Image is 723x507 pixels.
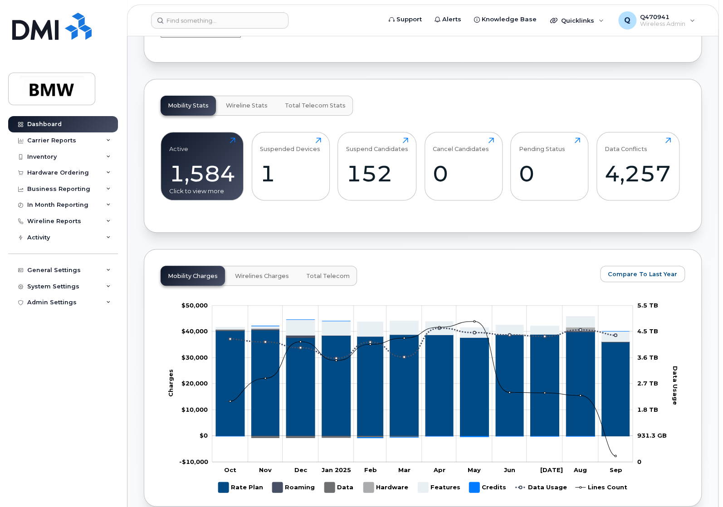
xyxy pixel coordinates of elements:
[468,10,543,29] a: Knowledge Base
[218,478,263,496] g: Rate Plan
[418,478,460,496] g: Features
[540,466,562,473] tspan: [DATE]
[259,466,271,473] tspan: Nov
[306,273,350,280] span: Total Telecom
[640,13,685,20] span: Q470941
[215,330,629,436] g: Rate Plan
[605,137,647,152] div: Data Conflicts
[442,15,461,24] span: Alerts
[272,478,315,496] g: Roaming
[321,466,351,473] tspan: Jan 2025
[179,458,208,465] g: $0
[544,11,610,29] div: Quicklinks
[364,466,377,473] tspan: Feb
[215,316,629,341] g: Features
[608,270,677,278] span: Compare To Last Year
[482,15,537,24] span: Knowledge Base
[428,10,468,29] a: Alerts
[515,478,567,496] g: Data Usage
[260,137,321,195] a: Suspended Devices1
[398,466,410,473] tspan: Mar
[396,15,422,24] span: Support
[433,160,494,187] div: 0
[226,102,268,109] span: Wireline Stats
[218,478,627,496] g: Legend
[181,380,208,387] tspan: $20,000
[637,353,658,361] tspan: 3.6 TB
[684,468,716,500] iframe: Messenger Launcher
[519,160,580,187] div: 0
[181,327,208,335] tspan: $40,000
[671,366,679,405] tspan: Data Usage
[433,137,489,152] div: Cancel Candidates
[294,466,308,473] tspan: Dec
[169,137,188,152] div: Active
[433,137,494,195] a: Cancel Candidates0
[467,466,480,473] tspan: May
[200,432,208,439] tspan: $0
[363,478,409,496] g: Hardware
[637,380,658,387] tspan: 2.7 TB
[575,478,627,496] g: Lines Count
[324,478,354,496] g: Data
[166,369,174,397] tspan: Charges
[519,137,580,195] a: Pending Status0
[433,466,445,473] tspan: Apr
[637,432,667,439] tspan: 931.3 GB
[181,327,208,335] g: $0
[519,137,565,152] div: Pending Status
[181,405,208,413] g: $0
[624,15,630,26] span: Q
[573,466,587,473] tspan: Aug
[637,458,641,465] tspan: 0
[612,11,701,29] div: Q470941
[181,353,208,361] tspan: $30,000
[561,17,594,24] span: Quicklinks
[346,137,408,195] a: Suspend Candidates152
[169,137,235,195] a: Active1,584Click to view more
[605,160,671,187] div: 4,257
[503,466,515,473] tspan: Jun
[181,380,208,387] g: $0
[235,273,289,280] span: Wirelines Charges
[640,20,685,28] span: Wireless Admin
[181,301,208,308] g: $0
[181,301,208,308] tspan: $50,000
[637,301,658,308] tspan: 5.5 TB
[610,466,622,473] tspan: Sep
[260,160,321,187] div: 1
[260,137,320,152] div: Suspended Devices
[169,160,235,187] div: 1,584
[346,160,408,187] div: 152
[469,478,506,496] g: Credits
[224,466,236,473] tspan: Oct
[179,458,208,465] tspan: -$10,000
[346,137,408,152] div: Suspend Candidates
[637,405,658,413] tspan: 1.8 TB
[151,12,288,29] input: Find something...
[637,327,658,335] tspan: 4.5 TB
[169,187,235,195] div: Click to view more
[605,137,671,195] a: Data Conflicts4,257
[215,329,629,342] g: Roaming
[382,10,428,29] a: Support
[285,102,346,109] span: Total Telecom Stats
[600,266,685,282] button: Compare To Last Year
[181,405,208,413] tspan: $10,000
[181,353,208,361] g: $0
